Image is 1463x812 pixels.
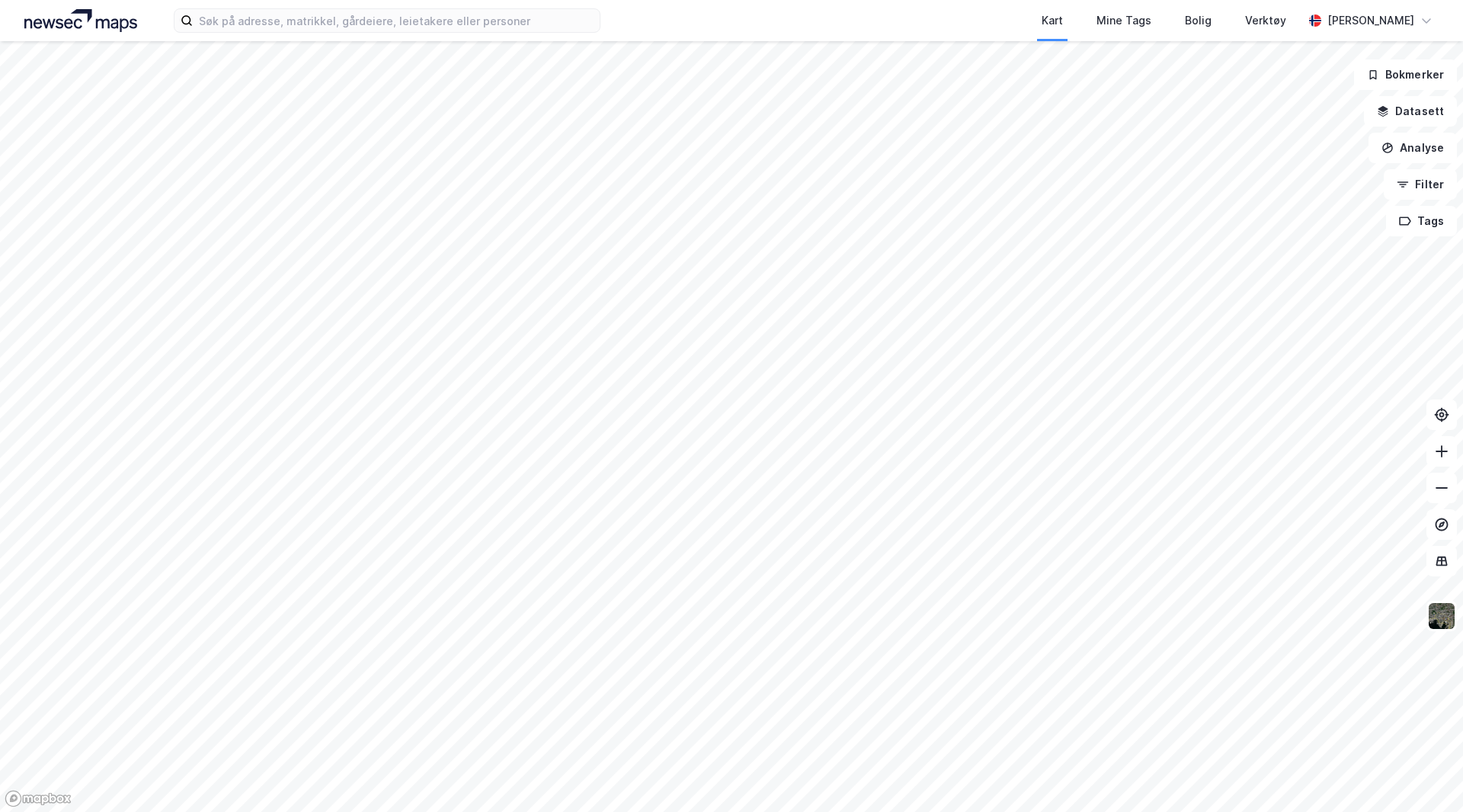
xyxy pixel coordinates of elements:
a: Mapbox homepage [5,790,72,807]
div: Verktøy [1245,11,1286,30]
button: Tags [1386,206,1457,236]
input: Søk på adresse, matrikkel, gårdeiere, leietakere eller personer [193,9,600,32]
div: Kontrollprogram for chat [1387,739,1463,812]
div: Kart [1042,11,1063,30]
iframe: Chat Widget [1387,739,1463,812]
div: Mine Tags [1096,11,1151,30]
button: Filter [1384,169,1457,200]
button: Bokmerker [1354,59,1457,90]
button: Datasett [1364,96,1457,127]
img: logo.a4113a55bc3d86da70a041830d287a7e.svg [24,9,137,32]
button: Analyse [1369,133,1457,163]
div: [PERSON_NAME] [1327,11,1414,30]
img: 9k= [1427,602,1456,631]
div: Bolig [1185,11,1212,30]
